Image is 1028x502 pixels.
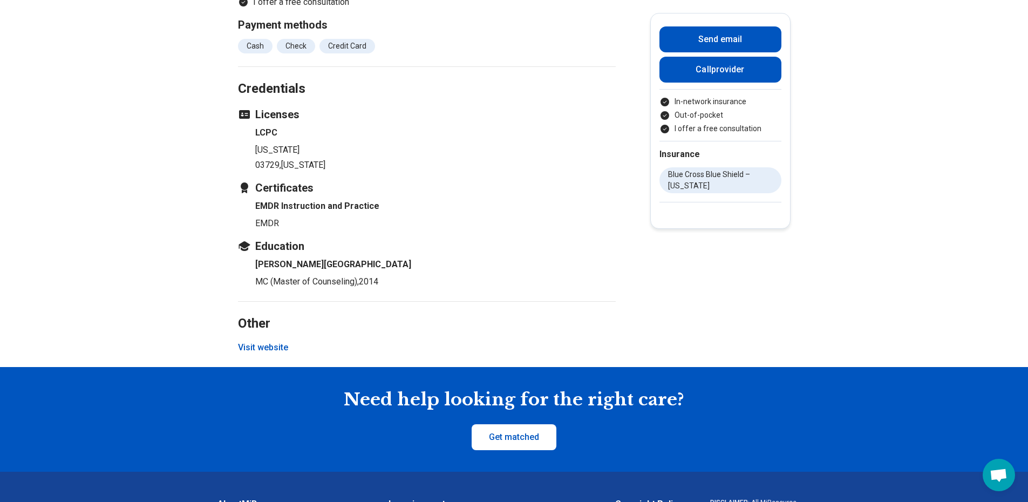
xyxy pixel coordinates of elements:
[238,341,288,354] button: Visit website
[238,180,616,195] h3: Certificates
[472,424,556,450] a: Get matched
[659,26,781,52] button: Send email
[255,217,616,230] p: EMDR
[659,123,781,134] li: I offer a free consultation
[238,17,616,32] h3: Payment methods
[255,258,616,271] h4: [PERSON_NAME][GEOGRAPHIC_DATA]
[238,239,616,254] h3: Education
[238,54,616,98] h2: Credentials
[659,110,781,121] li: Out-of-pocket
[659,148,781,161] h2: Insurance
[659,96,781,107] li: In-network insurance
[255,200,616,213] h4: EMDR Instruction and Practice
[277,39,315,53] li: Check
[255,126,616,139] h4: LCPC
[659,167,781,193] li: Blue Cross Blue Shield – [US_STATE]
[280,160,325,170] span: , [US_STATE]
[255,144,616,157] p: [US_STATE]
[319,39,375,53] li: Credit Card
[255,159,616,172] p: 03729
[255,275,616,288] p: MC (Master of Counseling) , 2014
[659,57,781,83] button: Callprovider
[983,459,1015,491] div: Open chat
[238,289,616,333] h2: Other
[238,107,616,122] h3: Licenses
[659,96,781,134] ul: Payment options
[238,39,273,53] li: Cash
[9,389,1019,411] h2: Need help looking for the right care?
